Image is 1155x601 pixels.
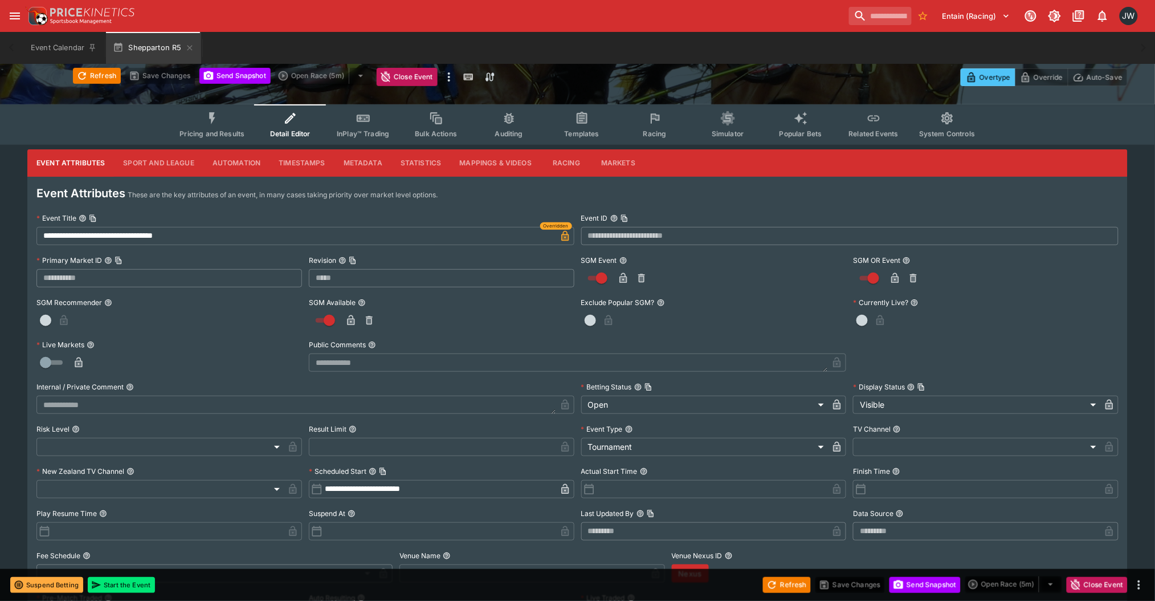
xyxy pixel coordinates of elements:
button: Result Limit [349,425,357,433]
button: Currently Live? [911,299,919,307]
button: Overtype [961,68,1015,86]
button: Last Updated ByCopy To Clipboard [636,510,644,518]
button: Event IDCopy To Clipboard [610,214,618,222]
button: Documentation [1068,6,1089,26]
button: Connected to PK [1021,6,1041,26]
button: open drawer [5,6,25,26]
button: New Zealand TV Channel [126,468,134,476]
button: Send Snapshot [889,577,961,593]
p: Venue Name [399,551,440,561]
button: Override [1015,68,1068,86]
button: Scheduled StartCopy To Clipboard [369,468,377,476]
div: Tournament [581,438,829,456]
button: SGM OR Event [903,257,911,265]
button: Close Event [377,68,438,86]
img: PriceKinetics [50,8,134,17]
button: Close Event [1067,577,1128,593]
button: Refresh [73,68,121,84]
button: No Bookmarks [914,7,932,25]
button: Nexus [672,565,709,583]
button: Automation [203,149,270,177]
div: split button [275,68,372,84]
p: Event Type [581,424,623,434]
span: Overridden [544,222,569,230]
span: Detail Editor [270,129,311,138]
p: Public Comments [309,340,366,350]
p: Play Resume Time [36,509,97,518]
button: Copy To Clipboard [115,257,123,265]
button: Data Source [896,510,904,518]
button: Event Calendar [24,32,104,64]
p: New Zealand TV Channel [36,466,124,476]
button: Copy To Clipboard [89,214,97,222]
button: Exclude Popular SGM? [657,299,665,307]
div: Start From [961,68,1128,86]
button: Venue Name [443,552,451,560]
button: SGM Available [358,299,366,307]
span: Simulator [712,129,744,138]
p: Suspend At [309,509,345,518]
p: Auto-Save [1087,71,1123,83]
p: Display Status [853,382,905,392]
button: more [1132,578,1146,592]
span: Auditing [495,129,523,138]
button: Sport and League [114,149,203,177]
button: Risk Level [72,425,80,433]
p: Data Source [853,509,893,518]
button: Racing [541,149,592,177]
p: These are the key attributes of an event, in many cases taking priority over market level options. [128,189,438,201]
button: Copy To Clipboard [379,468,387,476]
button: Copy To Clipboard [349,257,357,265]
p: Betting Status [581,382,632,392]
span: Bulk Actions [415,129,457,138]
p: Scheduled Start [309,466,366,476]
p: Primary Market ID [36,255,102,265]
p: SGM OR Event [853,255,900,265]
p: Override [1034,71,1063,83]
p: Actual Start Time [581,466,638,476]
button: Markets [592,149,644,177]
button: Send Snapshot [199,68,271,84]
button: Metadata [334,149,391,177]
p: Event Title [36,213,76,223]
p: Fee Schedule [36,551,80,561]
button: Suspend Betting [10,577,83,593]
p: Risk Level [36,424,70,434]
button: Mappings & Videos [451,149,541,177]
button: Event Attributes [27,149,114,177]
button: Notifications [1092,6,1113,26]
button: Live Markets [87,341,95,349]
div: split button [965,576,1062,592]
p: SGM Recommender [36,298,102,307]
p: Venue Nexus ID [672,551,723,561]
button: Actual Start Time [640,468,648,476]
button: Copy To Clipboard [917,383,925,391]
button: more [442,68,456,86]
button: Display StatusCopy To Clipboard [907,383,915,391]
button: Copy To Clipboard [647,510,655,518]
p: Internal / Private Comment [36,382,124,392]
button: Refresh [763,577,811,593]
button: Event Type [625,425,633,433]
button: Finish Time [892,468,900,476]
p: Finish Time [853,466,890,476]
p: SGM Event [581,255,617,265]
button: SGM Event [619,257,627,265]
p: TV Channel [853,424,891,434]
p: Event ID [581,213,608,223]
p: Exclude Popular SGM? [581,298,655,307]
p: Live Markets [36,340,84,350]
button: Statistics [391,149,451,177]
p: Result Limit [309,424,346,434]
button: Fee Schedule [83,552,91,560]
button: Jayden Wyke [1116,3,1141,29]
p: Last Updated By [581,509,634,518]
span: Related Events [849,129,899,138]
button: Select Tenant [936,7,1017,25]
input: search [849,7,912,25]
button: Auto-Save [1068,68,1128,86]
p: Revision [309,255,336,265]
div: Visible [853,396,1100,414]
button: Toggle light/dark mode [1044,6,1065,26]
h4: Event Attributes [36,186,125,201]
